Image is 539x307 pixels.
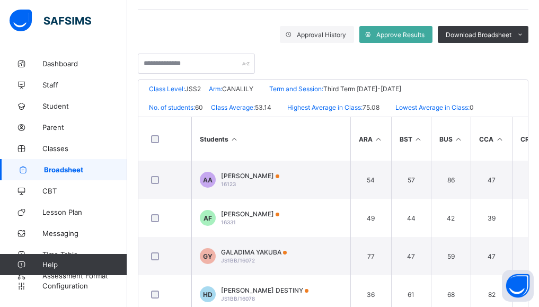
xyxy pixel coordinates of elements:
td: 59 [431,237,471,275]
td: 54 [350,161,391,199]
span: Class Level: [149,85,185,93]
span: Approval History [297,31,346,39]
span: AF [204,214,212,222]
button: Open asap [502,270,534,302]
td: 42 [431,199,471,237]
span: Term and Session: [269,85,323,93]
span: Class Average: [211,103,255,111]
span: CANALILY [222,85,253,93]
span: [PERSON_NAME] [221,172,279,180]
i: Sort in Ascending Order [454,135,463,143]
span: [PERSON_NAME] [221,210,279,218]
span: [PERSON_NAME] DESTINY [221,286,308,294]
span: Highest Average in Class: [287,103,363,111]
span: Dashboard [42,59,127,68]
i: Sort in Ascending Order [495,135,504,143]
span: 60 [195,103,203,111]
span: Time Table [42,250,127,259]
span: 16123 [221,181,236,187]
i: Sort in Ascending Order [374,135,383,143]
img: safsims [10,10,91,32]
span: Lesson Plan [42,208,127,216]
td: 86 [431,161,471,199]
span: HD [203,291,213,299]
span: No. of students: [149,103,195,111]
i: Sort Ascending [230,135,239,143]
td: 77 [350,237,391,275]
th: ARA [350,117,391,161]
span: Classes [42,144,127,153]
td: 39 [471,199,512,237]
span: GY [203,252,213,260]
span: Download Broadsheet [446,31,511,39]
span: Lowest Average in Class: [395,103,470,111]
span: Arm: [209,85,222,93]
span: Broadsheet [44,165,127,174]
span: JS1BB/16078 [221,295,255,302]
th: BST [391,117,431,161]
span: Configuration [42,282,127,290]
span: Third Term [DATE]-[DATE] [323,85,401,93]
th: BUS [431,117,471,161]
span: CBT [42,187,127,195]
td: 47 [471,161,512,199]
span: 53.14 [255,103,271,111]
td: 57 [391,161,431,199]
th: CCA [471,117,512,161]
th: Students [191,117,350,161]
span: AA [203,176,213,184]
span: 0 [470,103,474,111]
td: 44 [391,199,431,237]
span: Messaging [42,229,127,238]
i: Sort in Ascending Order [414,135,423,143]
span: Parent [42,123,127,131]
span: JSS2 [185,85,201,93]
span: 75.08 [363,103,379,111]
td: 49 [350,199,391,237]
span: JS1BB/16072 [221,257,255,264]
span: 16331 [221,219,236,225]
td: 47 [471,237,512,275]
td: 47 [391,237,431,275]
span: GALADIMA YAKUBA [221,248,287,256]
span: Approve Results [376,31,425,39]
span: Staff [42,81,127,89]
span: Student [42,102,127,110]
span: Help [42,260,127,269]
